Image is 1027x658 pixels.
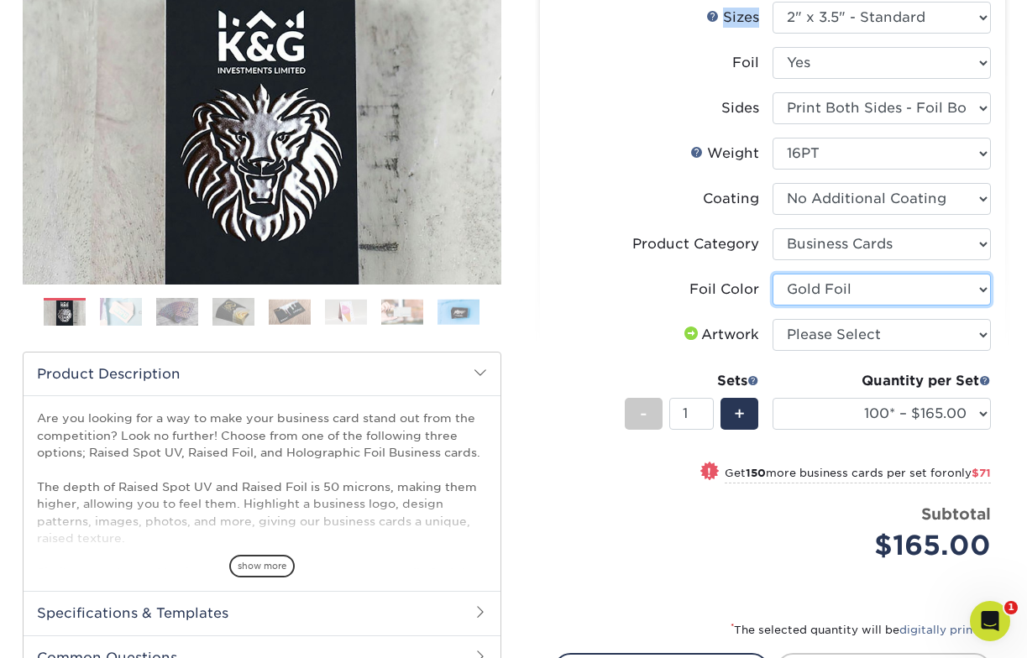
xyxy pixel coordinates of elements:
[1004,601,1018,614] span: 1
[325,299,367,325] img: Business Cards 06
[100,297,142,326] img: Business Cards 02
[689,279,759,300] div: Foil Color
[899,624,992,636] a: digitally printed
[706,8,759,28] div: Sizes
[785,525,991,566] div: $165.00
[725,467,991,483] small: Get more business cards per set for
[156,297,198,326] img: Business Cards 03
[690,144,759,164] div: Weight
[746,467,766,479] strong: 150
[703,189,759,209] div: Coating
[707,463,711,481] span: !
[732,53,759,73] div: Foil
[625,371,759,391] div: Sets
[24,591,500,634] h2: Specifications & Templates
[921,504,991,523] strong: Subtotal
[681,325,759,345] div: Artwork
[734,401,745,426] span: +
[44,292,86,334] img: Business Cards 01
[381,299,423,325] img: Business Cards 07
[970,601,1010,641] iframe: Intercom live chat
[438,299,479,325] img: Business Cards 08
[632,234,759,254] div: Product Category
[212,297,254,326] img: Business Cards 04
[269,299,311,325] img: Business Cards 05
[947,467,991,479] span: only
[972,467,991,479] span: $71
[721,98,759,118] div: Sides
[24,352,500,395] h2: Product Description
[731,624,992,636] small: The selected quantity will be
[229,555,295,577] span: show more
[773,371,991,391] div: Quantity per Set
[640,401,647,426] span: -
